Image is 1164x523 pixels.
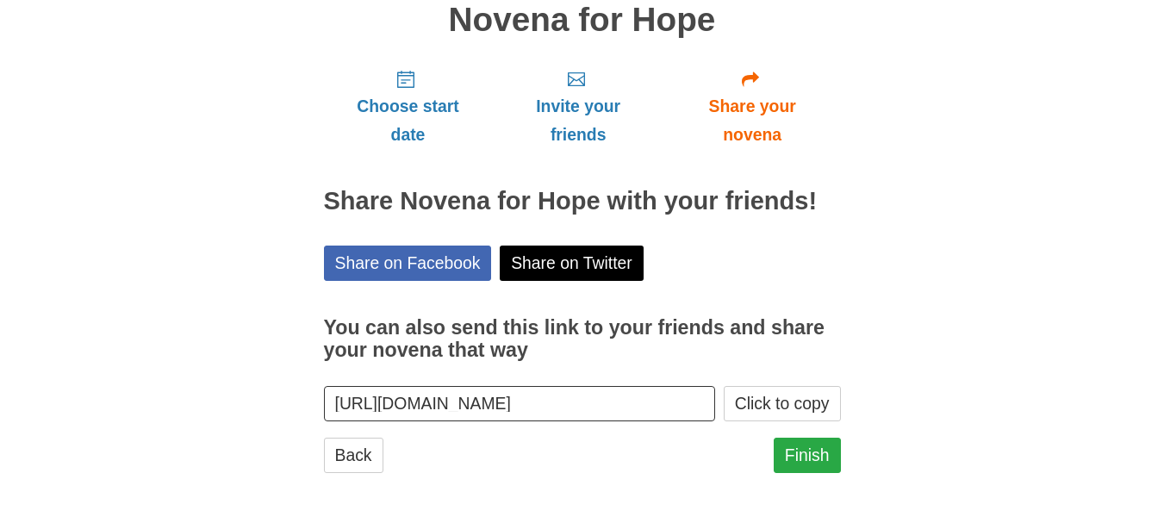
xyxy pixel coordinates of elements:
[324,246,492,281] a: Share on Facebook
[682,92,824,149] span: Share your novena
[324,317,841,361] h3: You can also send this link to your friends and share your novena that way
[324,2,841,39] h1: Novena for Hope
[324,55,493,158] a: Choose start date
[509,92,646,149] span: Invite your friends
[724,386,841,421] button: Click to copy
[500,246,644,281] a: Share on Twitter
[774,438,841,473] a: Finish
[324,438,383,473] a: Back
[324,188,841,215] h2: Share Novena for Hope with your friends!
[492,55,663,158] a: Invite your friends
[341,92,476,149] span: Choose start date
[664,55,841,158] a: Share your novena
